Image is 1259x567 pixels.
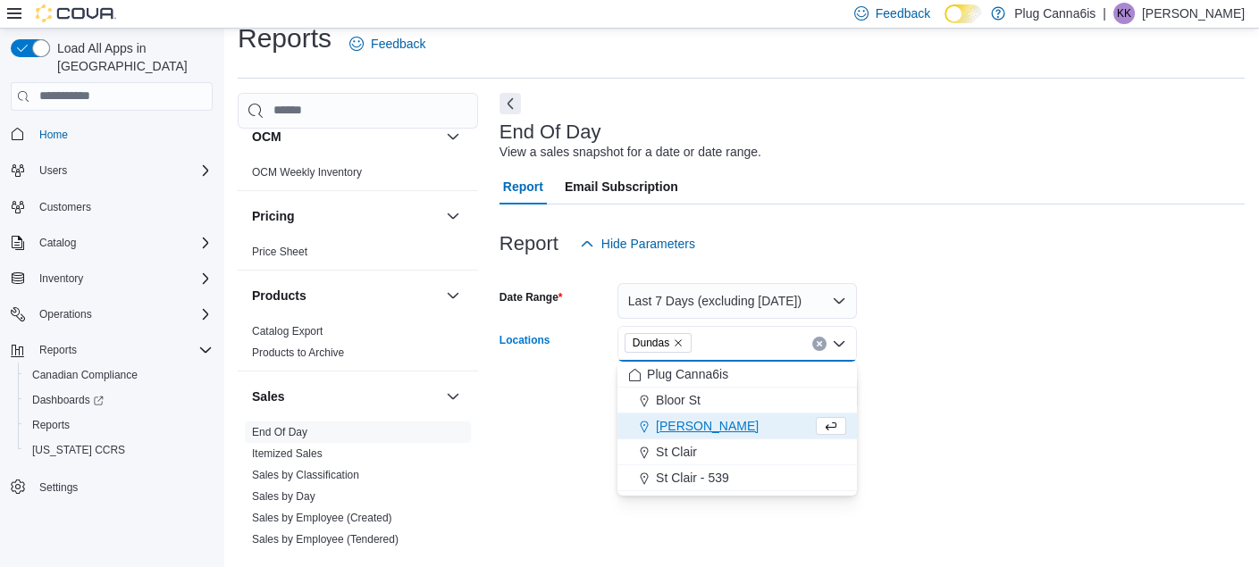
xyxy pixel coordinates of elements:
span: Sales by Day [252,489,315,504]
p: | [1103,3,1106,24]
span: Feedback [876,4,930,22]
a: Home [32,124,75,146]
span: [PERSON_NAME] [656,417,759,435]
button: Users [4,158,220,183]
div: Pricing [238,241,478,270]
span: Sales by Employee (Tendered) [252,532,399,546]
a: End Of Day [252,426,307,438]
button: Customers [4,194,220,220]
h1: Reports [238,21,332,56]
a: Dashboards [18,388,220,413]
a: Dashboards [25,389,111,411]
img: Cova [36,4,116,22]
h3: Sales [252,388,285,405]
div: Choose from the following options [617,362,857,491]
a: Sales by Employee (Tendered) [252,533,399,546]
h3: Products [252,287,306,304]
span: Washington CCRS [25,439,213,461]
nav: Complex example [11,114,213,546]
button: Canadian Compliance [18,363,220,388]
span: Settings [39,480,78,495]
span: Home [32,123,213,146]
input: Dark Mode [944,4,982,23]
button: Inventory [4,266,220,291]
button: Products [442,285,464,306]
span: Users [39,163,67,178]
button: [PERSON_NAME] [617,413,857,439]
span: Inventory [39,271,83,286]
span: OCM Weekly Inventory [252,165,362,179]
span: Feedback [371,35,425,53]
button: OCM [442,126,464,147]
span: Dundas [625,333,692,353]
a: Sales by Day [252,490,315,503]
a: Reports [25,414,77,436]
div: Products [238,321,478,371]
span: Reports [32,339,213,361]
a: Canadian Compliance [25,364,145,386]
span: Sales by Classification [252,468,359,482]
span: Reports [25,414,213,436]
span: Catalog Export [252,324,323,338]
span: Dark Mode [944,23,945,24]
button: St Clair [617,439,857,465]
a: Customers [32,196,98,218]
button: Products [252,287,439,304]
label: Locations [499,333,550,347]
button: Close list of options [832,337,846,351]
a: Itemized Sales [252,447,323,460]
h3: End Of Day [499,121,601,143]
a: [US_STATE] CCRS [25,439,132,461]
button: Catalog [4,230,220,255]
button: Home [4,121,220,147]
span: [US_STATE] CCRS [32,443,125,457]
span: Itemized Sales [252,446,323,461]
p: Plug Canna6is [1014,3,1095,24]
button: Bloor St [617,388,857,413]
span: Reports [32,418,70,432]
span: Home [39,128,68,142]
button: Plug Canna6is [617,362,857,388]
span: Reports [39,343,77,357]
button: Sales [252,388,439,405]
button: Hide Parameters [573,226,702,262]
button: St Clair - 539 [617,465,857,491]
span: Dashboards [25,389,213,411]
span: KK [1117,3,1131,24]
span: Catalog [39,236,76,250]
a: Settings [32,477,85,498]
button: Next [499,93,521,114]
button: Clear input [812,337,827,351]
a: Sales by Classification [252,469,359,481]
button: Catalog [32,232,83,254]
label: Date Range [499,290,563,304]
span: Inventory [32,268,213,289]
span: Customers [39,200,91,214]
span: Customers [32,196,213,218]
span: Price Sheet [252,245,307,259]
span: Email Subscription [565,169,678,204]
span: Dashboards [32,393,104,407]
button: OCM [252,128,439,146]
span: Users [32,160,213,181]
span: Dundas [633,334,669,352]
a: Sales by Employee (Created) [252,512,392,524]
button: Inventory [32,268,90,289]
a: OCM Weekly Inventory [252,166,362,179]
button: Operations [4,302,220,327]
span: Settings [32,475,213,497]
button: Pricing [252,207,439,225]
button: Last 7 Days (excluding [DATE]) [617,283,857,319]
h3: Report [499,233,558,254]
span: Operations [32,304,213,325]
button: Sales [442,386,464,407]
div: View a sales snapshot for a date or date range. [499,143,761,162]
span: Bloor St [656,391,701,409]
span: Operations [39,307,92,321]
button: Pricing [442,205,464,227]
button: Settings [4,473,220,499]
button: Reports [32,339,84,361]
a: Products to Archive [252,346,344,359]
span: End Of Day [252,425,307,439]
span: Report [503,169,543,204]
